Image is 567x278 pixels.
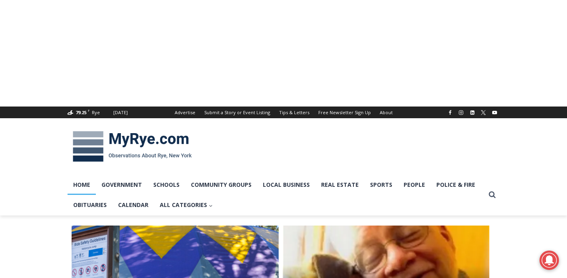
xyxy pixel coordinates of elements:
[485,188,499,202] button: View Search Form
[200,107,275,118] a: Submit a Story or Event Listing
[112,195,154,215] a: Calendar
[68,195,112,215] a: Obituaries
[375,107,397,118] a: About
[148,175,185,195] a: Schools
[275,107,314,118] a: Tips & Letters
[170,107,200,118] a: Advertise
[257,175,315,195] a: Local Business
[364,175,398,195] a: Sports
[68,175,485,215] nav: Primary Navigation
[398,175,431,195] a: People
[92,109,100,116] div: Rye
[160,201,213,209] span: All Categories
[314,107,375,118] a: Free Newsletter Sign Up
[431,175,481,195] a: Police & Fire
[154,195,218,215] a: All Categories
[490,108,499,117] a: YouTube
[68,175,96,195] a: Home
[185,175,257,195] a: Community Groups
[468,108,477,117] a: Linkedin
[445,108,455,117] a: Facebook
[315,175,364,195] a: Real Estate
[456,108,466,117] a: Instagram
[170,107,397,118] nav: Secondary Navigation
[68,125,197,167] img: MyRye.com
[478,108,488,117] a: X
[76,109,87,115] span: 79.25
[113,109,128,116] div: [DATE]
[88,108,90,113] span: F
[96,175,148,195] a: Government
